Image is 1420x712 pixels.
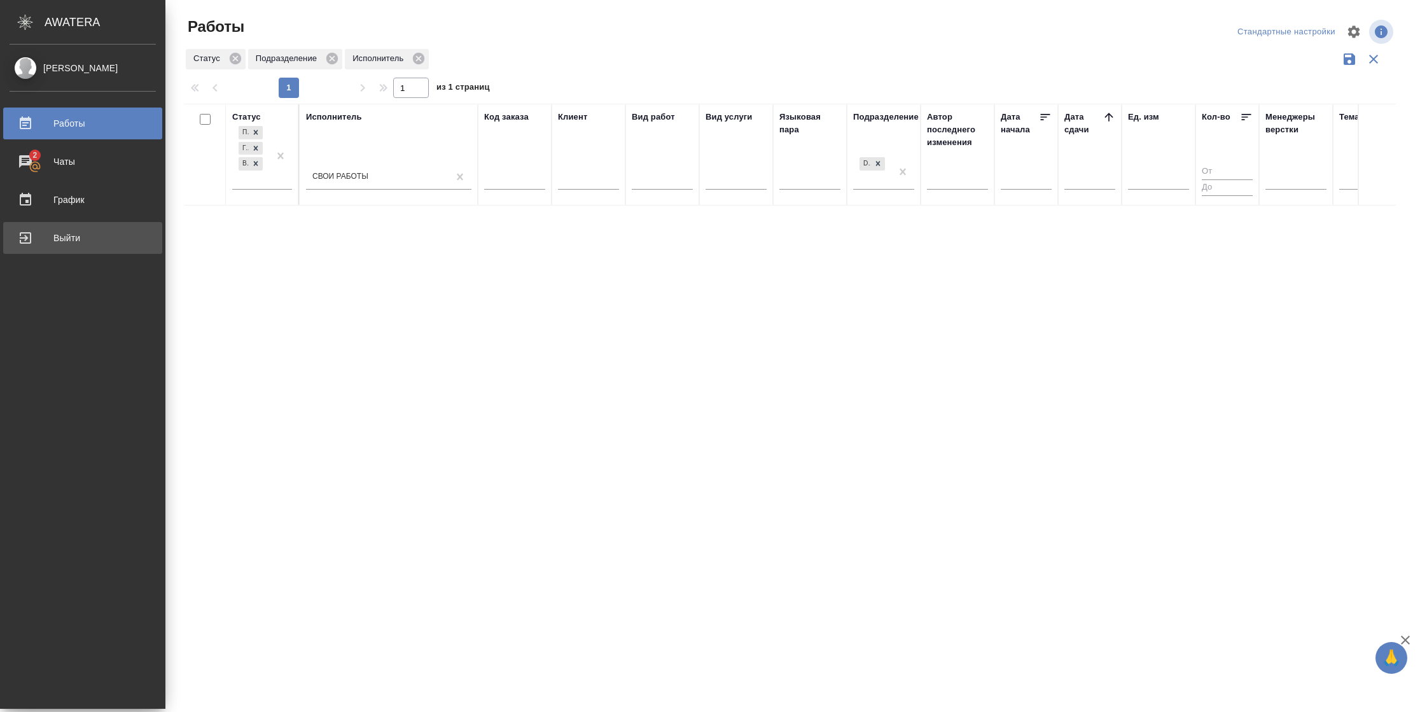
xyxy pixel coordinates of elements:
[1369,20,1396,44] span: Посмотреть информацию
[352,52,408,65] p: Исполнитель
[25,149,45,162] span: 2
[3,184,162,216] a: График
[248,49,342,69] div: Подразделение
[239,157,249,171] div: В работе
[10,152,156,171] div: Чаты
[3,222,162,254] a: Выйти
[706,111,753,123] div: Вид услуги
[306,111,362,123] div: Исполнитель
[436,80,490,98] span: из 1 страниц
[237,141,264,157] div: Подбор, Готов к работе, В работе
[558,111,587,123] div: Клиент
[186,49,246,69] div: Статус
[484,111,529,123] div: Код заказа
[853,111,919,123] div: Подразделение
[1361,47,1386,71] button: Сбросить фильтры
[1337,47,1361,71] button: Сохранить фильтры
[10,61,156,75] div: [PERSON_NAME]
[237,156,264,172] div: Подбор, Готов к работе, В работе
[10,228,156,248] div: Выйти
[184,17,244,37] span: Работы
[10,190,156,209] div: График
[239,142,249,155] div: Готов к работе
[239,126,249,139] div: Подбор
[193,52,225,65] p: Статус
[1202,179,1253,195] input: До
[927,111,988,149] div: Автор последнего изменения
[10,114,156,133] div: Работы
[45,10,165,35] div: AWATERA
[3,108,162,139] a: Работы
[858,156,886,172] div: DTPlight
[1202,164,1253,180] input: От
[1381,645,1402,671] span: 🙏
[312,172,368,183] div: Свои работы
[1234,22,1339,42] div: split button
[1375,642,1407,674] button: 🙏
[779,111,840,136] div: Языковая пара
[860,157,871,171] div: DTPlight
[1128,111,1159,123] div: Ед. изм
[1001,111,1039,136] div: Дата начала
[345,49,429,69] div: Исполнитель
[632,111,675,123] div: Вид работ
[1265,111,1326,136] div: Менеджеры верстки
[237,125,264,141] div: Подбор, Готов к работе, В работе
[1064,111,1103,136] div: Дата сдачи
[1202,111,1230,123] div: Кол-во
[232,111,261,123] div: Статус
[256,52,321,65] p: Подразделение
[3,146,162,178] a: 2Чаты
[1339,17,1369,47] span: Настроить таблицу
[1339,111,1377,123] div: Тематика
